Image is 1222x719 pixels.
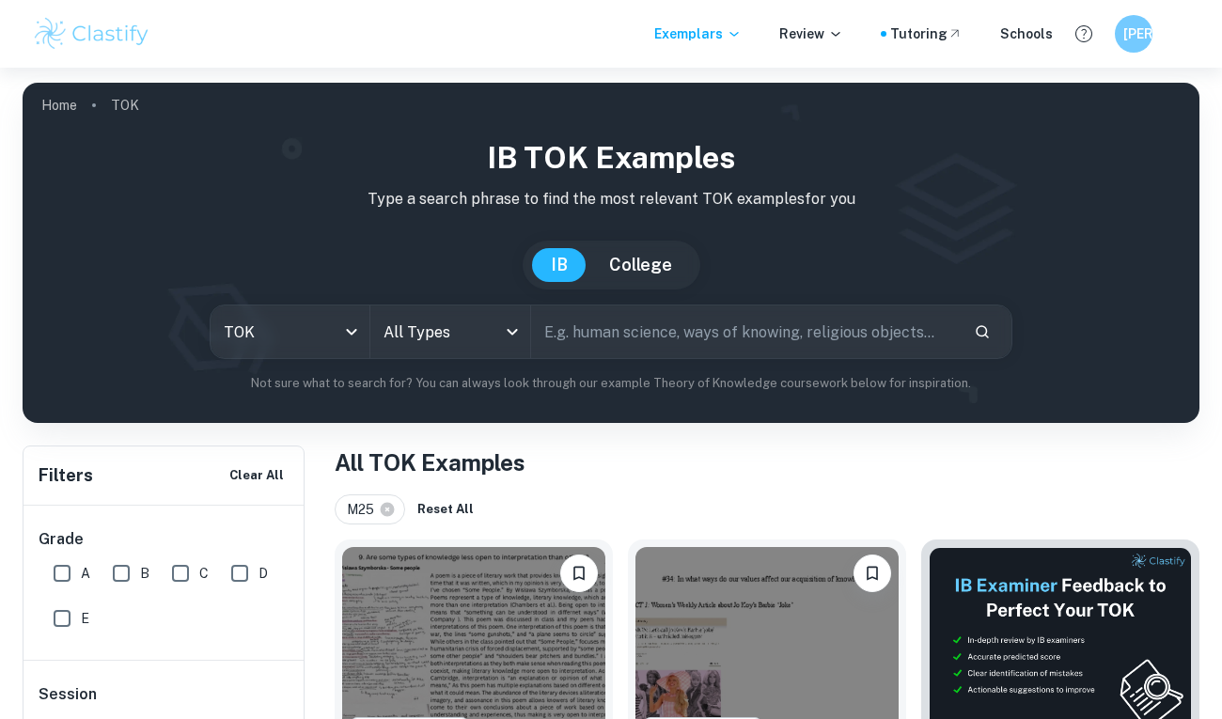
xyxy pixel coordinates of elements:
p: Exemplars [654,23,742,44]
img: Clastify logo [32,15,151,53]
a: Tutoring [890,23,963,44]
h6: Grade [39,528,290,551]
button: IB [532,248,587,282]
div: TOK [211,305,369,358]
span: C [199,563,209,584]
p: Not sure what to search for? You can always look through our example Theory of Knowledge coursewo... [38,374,1184,393]
p: Review [779,23,843,44]
button: Bookmark [854,555,891,592]
button: Bookmark [560,555,598,592]
input: E.g. human science, ways of knowing, religious objects... [531,305,959,358]
span: B [140,563,149,584]
h6: [PERSON_NAME] [1123,23,1145,44]
span: E [81,608,89,629]
button: Reset All [413,495,478,524]
h6: Filters [39,462,93,489]
h1: All TOK Examples [335,445,1199,479]
div: All Types [370,305,529,358]
button: Help and Feedback [1068,18,1100,50]
button: [PERSON_NAME] [1115,15,1152,53]
button: College [590,248,691,282]
a: Schools [1000,23,1053,44]
span: D [258,563,268,584]
p: Type a search phrase to find the most relevant TOK examples for you [38,188,1184,211]
button: Clear All [225,461,289,490]
h1: IB TOK examples [38,135,1184,180]
button: Search [966,316,998,348]
a: Home [41,92,77,118]
p: TOK [111,95,139,116]
img: profile cover [23,83,1199,423]
div: M25 [335,494,405,524]
span: A [81,563,90,584]
span: M25 [347,499,383,520]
